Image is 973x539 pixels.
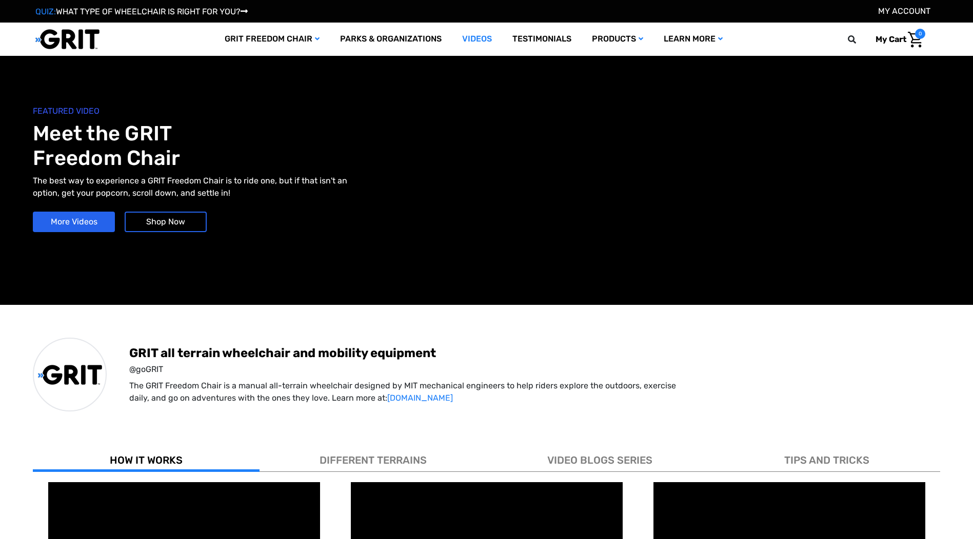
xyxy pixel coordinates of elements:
[129,345,940,361] span: GRIT all terrain wheelchair and mobility equipment
[868,29,925,50] a: Cart with 0 items
[492,89,935,268] iframe: YouTube video player
[502,23,582,56] a: Testimonials
[38,364,102,385] img: GRIT All-Terrain Wheelchair and Mobility Equipment
[33,121,487,171] h1: Meet the GRIT Freedom Chair
[35,7,56,16] span: QUIZ:
[915,29,925,39] span: 0
[582,23,653,56] a: Products
[330,23,452,56] a: Parks & Organizations
[852,29,868,50] input: Search
[125,212,207,232] a: Shop Now
[33,175,350,199] p: The best way to experience a GRIT Freedom Chair is to ride one, but if that isn't an option, get ...
[33,212,115,232] a: More Videos
[387,393,453,403] a: [DOMAIN_NAME]
[908,32,923,48] img: Cart
[784,454,869,466] span: TIPS AND TRICKS
[33,105,487,117] span: FEATURED VIDEO
[110,454,183,466] span: HOW IT WORKS
[452,23,502,56] a: Videos
[876,34,906,44] span: My Cart
[35,7,248,16] a: QUIZ:WHAT TYPE OF WHEELCHAIR IS RIGHT FOR YOU?
[129,363,940,376] span: @goGRIT
[653,23,733,56] a: Learn More
[878,6,930,16] a: Account
[129,380,697,404] p: The GRIT Freedom Chair is a manual all-terrain wheelchair designed by MIT mechanical engineers to...
[320,454,427,466] span: DIFFERENT TERRAINS
[214,23,330,56] a: GRIT Freedom Chair
[547,454,652,466] span: VIDEO BLOGS SERIES
[35,29,100,50] img: GRIT All-Terrain Wheelchair and Mobility Equipment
